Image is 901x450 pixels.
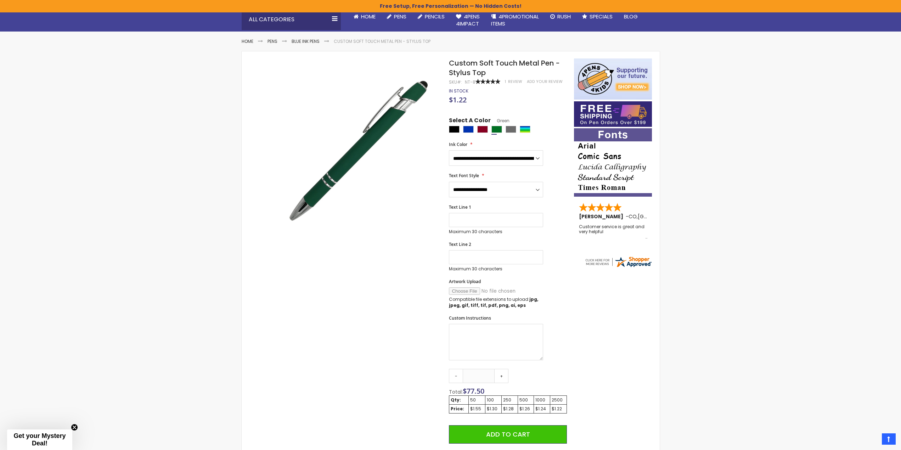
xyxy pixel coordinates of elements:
div: Black [449,126,460,133]
span: In stock [449,88,468,94]
div: Assorted [520,126,530,133]
img: 4pens.com widget logo [584,255,652,268]
div: $1.30 [487,406,500,412]
span: Custom Soft Touch Metal Pen - Stylus Top [449,58,560,78]
div: NT-8 [465,79,475,85]
span: Text Font Style [449,173,479,179]
span: 77.50 [467,386,484,396]
a: Home [242,38,253,44]
div: All Categories [242,9,341,30]
a: Pens [381,9,412,24]
span: Home [361,13,376,20]
div: Customer service is great and very helpful [579,224,648,240]
strong: SKU [449,79,462,85]
div: $1.26 [519,406,533,412]
span: 4Pens 4impact [456,13,480,27]
p: Maximum 30 characters [449,229,543,235]
div: 500 [519,397,533,403]
span: Specials [590,13,613,20]
button: Add to Cart [449,425,567,444]
span: Green [491,118,509,124]
span: Custom Instructions [449,315,491,321]
span: Blog [624,13,638,20]
img: regal_rubber_green_n_2_1_2.jpg [278,69,440,231]
span: - , [626,213,690,220]
div: $1.55 [470,406,484,412]
a: - [449,369,463,383]
a: 4PROMOTIONALITEMS [485,9,545,32]
span: [GEOGRAPHIC_DATA] [638,213,690,220]
div: Green [491,126,502,133]
strong: Price: [451,406,464,412]
div: 1000 [535,397,548,403]
div: Get your Mystery Deal!Close teaser [7,429,72,450]
p: Maximum 30 characters [449,266,543,272]
div: 100% [475,79,500,84]
span: Text Line 1 [449,204,471,210]
span: Rush [557,13,571,20]
span: $ [463,386,484,396]
div: 250 [503,397,516,403]
a: Blog [618,9,643,24]
strong: jpg, jpeg, gif, tiff, tif, pdf, png, ai, eps [449,296,538,308]
div: $1.28 [503,406,516,412]
div: 2500 [552,397,565,403]
span: Pencils [425,13,445,20]
span: CO [629,213,637,220]
button: Close teaser [71,424,78,431]
span: Get your Mystery Deal! [13,432,66,447]
a: + [494,369,508,383]
span: [PERSON_NAME] [579,213,626,220]
span: Ink Color [449,141,467,147]
span: 1 [505,79,506,84]
span: $1.22 [449,95,467,105]
a: Specials [576,9,618,24]
a: Rush [545,9,576,24]
a: 4Pens4impact [450,9,485,32]
span: Add to Cart [486,430,530,439]
a: Pencils [412,9,450,24]
p: Compatible file extensions to upload: [449,297,543,308]
a: 4pens.com certificate URL [584,264,652,270]
div: Burgundy [477,126,488,133]
div: 50 [470,397,484,403]
span: 4PROMOTIONAL ITEMS [491,13,539,27]
a: Home [348,9,381,24]
div: $1.22 [552,406,565,412]
span: Text Line 2 [449,241,471,247]
span: Review [508,79,522,84]
div: 100 [487,397,500,403]
a: 1 Review [505,79,523,84]
div: Blue [463,126,474,133]
strong: Qty: [451,397,461,403]
a: Pens [268,38,277,44]
div: Availability [449,88,468,94]
a: Add Your Review [527,79,563,84]
img: font-personalization-examples [574,128,652,197]
a: Blue ink Pens [292,38,320,44]
div: $1.24 [535,406,548,412]
img: 4pens 4 kids [574,58,652,100]
span: Total: [449,388,463,395]
img: Free shipping on orders over $199 [574,101,652,127]
div: Grey [506,126,516,133]
span: Pens [394,13,406,20]
span: Select A Color [449,117,491,126]
li: Custom Soft Touch Metal Pen - Stylus Top [334,39,430,44]
span: Artwork Upload [449,279,481,285]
